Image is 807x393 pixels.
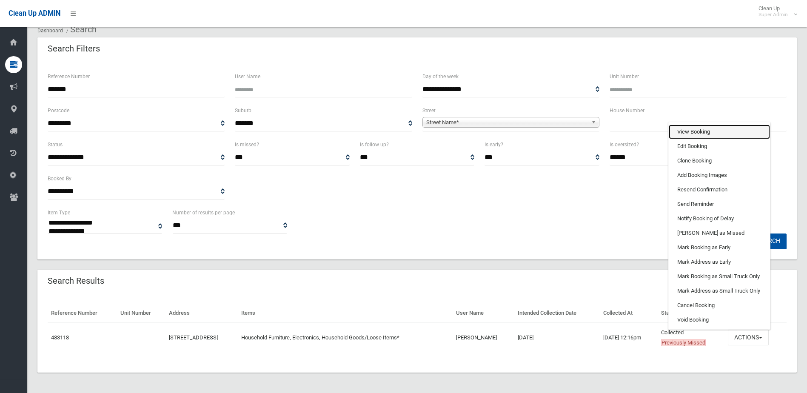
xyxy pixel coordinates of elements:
label: House Number [610,106,644,115]
span: Clean Up [754,5,796,18]
label: Number of results per page [172,208,235,217]
label: Is follow up? [360,140,389,149]
td: [DATE] [514,323,599,352]
a: Mark Booking as Small Truck Only [669,269,770,284]
td: [DATE] 12:16pm [600,323,658,352]
td: [PERSON_NAME] [453,323,515,352]
a: Dashboard [37,28,63,34]
a: Cancel Booking [669,298,770,313]
a: [PERSON_NAME] as Missed [669,226,770,240]
label: Item Type [48,208,70,217]
label: Is oversized? [610,140,639,149]
th: Intended Collection Date [514,304,599,323]
th: Items [238,304,452,323]
label: Booked By [48,174,71,183]
a: Edit Booking [669,139,770,154]
a: Resend Confirmation [669,182,770,197]
li: Search [64,22,97,37]
label: Day of the week [422,72,459,81]
th: Unit Number [117,304,165,323]
label: Suburb [235,106,251,115]
label: Is early? [485,140,503,149]
th: Status [658,304,724,323]
td: Household Furniture, Electronics, Household Goods/Loose Items* [238,323,452,352]
a: Add Booking Images [669,168,770,182]
label: User Name [235,72,260,81]
a: Clone Booking [669,154,770,168]
span: Street Name* [426,117,588,128]
span: Previously Missed [661,339,706,346]
a: Notify Booking of Delay [669,211,770,226]
label: Reference Number [48,72,90,81]
a: Mark Booking as Early [669,240,770,255]
a: Mark Address as Early [669,255,770,269]
label: Status [48,140,63,149]
a: Void Booking [669,313,770,327]
th: Collected At [600,304,658,323]
th: User Name [453,304,515,323]
label: Is missed? [235,140,259,149]
a: [STREET_ADDRESS] [169,334,218,341]
th: Reference Number [48,304,117,323]
a: View Booking [669,125,770,139]
a: Send Reminder [669,197,770,211]
button: Actions [728,330,769,345]
label: Postcode [48,106,69,115]
small: Super Admin [759,11,788,18]
span: Clean Up ADMIN [9,9,60,17]
td: Collected [658,323,724,352]
label: Unit Number [610,72,639,81]
a: Mark Address as Small Truck Only [669,284,770,298]
th: Address [165,304,238,323]
a: 483118 [51,334,69,341]
header: Search Results [37,273,114,289]
label: Street [422,106,436,115]
header: Search Filters [37,40,110,57]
